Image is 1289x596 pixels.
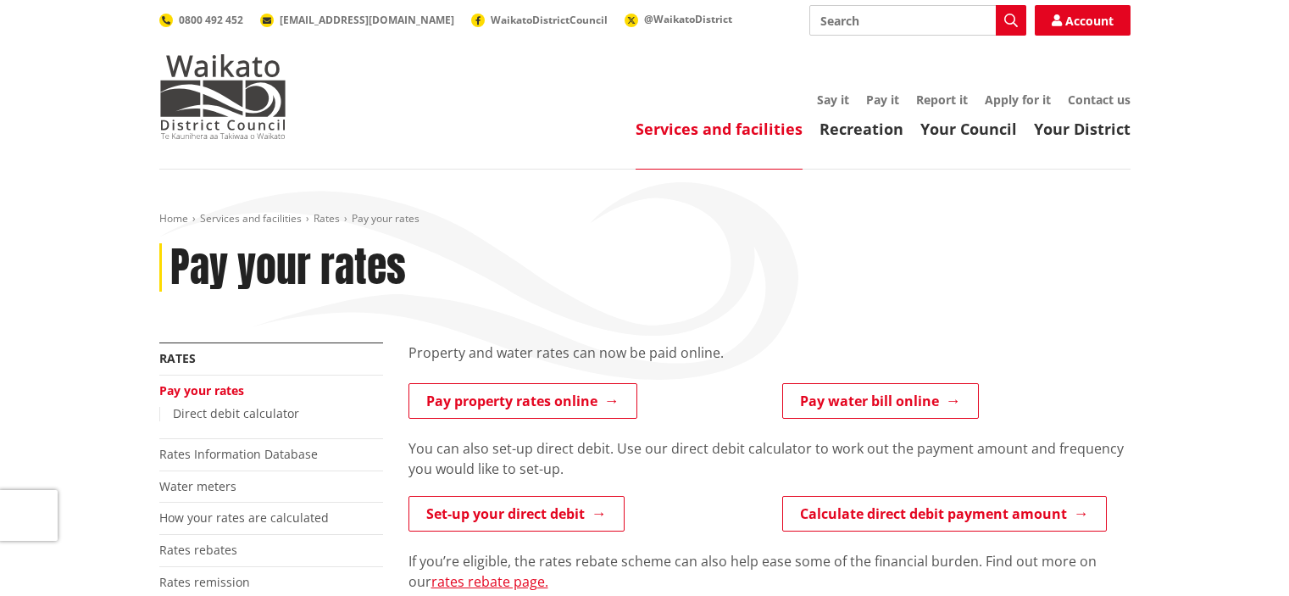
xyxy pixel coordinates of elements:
[408,551,1131,592] p: If you’re eligible, the rates rebate scheme can also help ease some of the financial burden. Find...
[159,446,318,462] a: Rates Information Database
[408,496,625,532] a: Set-up your direct debit
[644,12,732,26] span: @WaikatoDistrict
[1034,119,1131,139] a: Your District
[159,13,243,27] a: 0800 492 452
[866,92,899,108] a: Pay it
[200,211,302,226] a: Services and facilities
[471,13,608,27] a: WaikatoDistrictCouncil
[170,243,406,292] h1: Pay your rates
[159,478,236,494] a: Water meters
[636,119,803,139] a: Services and facilities
[1035,5,1131,36] a: Account
[820,119,903,139] a: Recreation
[314,211,340,226] a: Rates
[782,383,979,419] a: Pay water bill online
[916,92,968,108] a: Report it
[1068,92,1131,108] a: Contact us
[408,438,1131,479] p: You can also set-up direct debit. Use our direct debit calculator to work out the payment amount ...
[985,92,1051,108] a: Apply for it
[159,54,286,139] img: Waikato District Council - Te Kaunihera aa Takiwaa o Waikato
[260,13,454,27] a: [EMAIL_ADDRESS][DOMAIN_NAME]
[491,13,608,27] span: WaikatoDistrictCouncil
[920,119,1017,139] a: Your Council
[179,13,243,27] span: 0800 492 452
[159,542,237,558] a: Rates rebates
[159,350,196,366] a: Rates
[408,343,1131,383] div: Property and water rates can now be paid online.
[408,383,637,419] a: Pay property rates online
[159,211,188,226] a: Home
[809,5,1026,36] input: Search input
[159,212,1131,226] nav: breadcrumb
[280,13,454,27] span: [EMAIL_ADDRESS][DOMAIN_NAME]
[159,574,250,590] a: Rates remission
[817,92,849,108] a: Say it
[782,496,1107,532] a: Calculate direct debit payment amount
[352,211,419,226] span: Pay your rates
[431,572,548,591] a: rates rebate page.
[159,382,244,398] a: Pay your rates
[173,405,299,421] a: Direct debit calculator
[159,510,329,526] a: How your rates are calculated
[625,12,732,26] a: @WaikatoDistrict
